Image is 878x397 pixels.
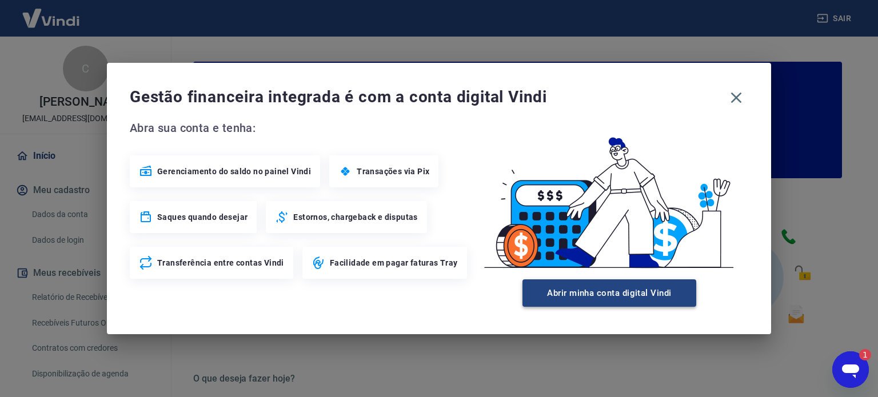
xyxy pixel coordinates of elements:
span: Facilidade em pagar faturas Tray [330,257,458,268]
span: Gestão financeira integrada é com a conta digital Vindi [130,86,724,109]
button: Abrir minha conta digital Vindi [522,279,696,307]
span: Transações via Pix [357,166,429,177]
iframe: Número de mensagens não lidas [848,349,871,360]
span: Abra sua conta e tenha: [130,119,470,137]
span: Transferência entre contas Vindi [157,257,284,268]
img: Good Billing [470,119,748,275]
iframe: Botão para iniciar a janela de mensagens, 1 mensagem não lida [832,351,869,388]
span: Estornos, chargeback e disputas [293,211,417,223]
span: Gerenciamento do saldo no painel Vindi [157,166,311,177]
span: Saques quando desejar [157,211,248,223]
